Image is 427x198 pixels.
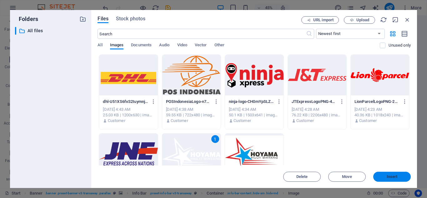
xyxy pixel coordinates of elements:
button: Insert [373,172,411,182]
span: Audio [159,41,169,50]
input: Search [98,29,306,39]
button: Move [328,172,366,182]
div: 50.1 KB | 1503x641 | image/png [229,112,280,118]
i: Close [404,16,411,23]
span: Video [177,41,187,50]
div: 76.22 KB | 2206x480 | image/png [292,112,343,118]
p: ninja-logo-CH0mYpSLZur0glniAJoNMw.png [229,99,274,104]
div: [DATE] 4:43 AM [103,107,154,112]
i: Minimize [392,16,399,23]
p: Customer [296,118,314,124]
div: [DATE] 4:34 AM [229,107,280,112]
span: URL import [313,18,334,22]
span: Upload [356,18,369,22]
button: URL import [301,16,339,24]
span: All [98,41,102,50]
p: POSIndonesiaLogo-n7YePh5lRbVZM99USEiPrQ.png [166,99,211,104]
p: Folders [15,15,38,23]
p: Customer [359,118,377,124]
button: Delete [283,172,321,182]
p: Customer [171,118,188,124]
div: [DATE] 4:28 AM [292,107,343,112]
div: [DATE] 4:23 AM [354,107,405,112]
p: Customer [234,118,251,124]
p: All files [28,27,75,34]
div: 25.03 KB | 1200x630 | image/png [103,112,154,118]
span: Documents [131,41,152,50]
span: Images [110,41,124,50]
span: Vector [195,41,207,50]
span: Files [98,15,108,23]
p: LionParcelLogoPNG-240p-U5byeHuHOuSniJZNjr65oQ.png [354,99,400,104]
p: JTExpressLogoPNG-480p-Tr4rJtnlyDSSfJC9KcSkcA.png [292,99,337,104]
button: Upload [344,16,375,24]
div: ​ [15,27,16,35]
div: 1 [211,135,219,143]
p: dhl-U51XS6fxS2IuymnjUs8GOg.png [103,99,148,104]
i: Reload [380,16,387,23]
span: Move [342,175,352,179]
span: Delete [296,175,308,179]
i: Create new folder [79,16,86,23]
p: Customer [108,118,125,124]
p: Displays only files that are not in use on the website. Files added during this session can still... [389,43,411,48]
div: 59.55 KB | 722x480 | image/png [166,112,217,118]
div: [DATE] 4:38 AM [166,107,217,112]
div: 40.36 KB | 1018x240 | image/png [354,112,405,118]
span: Stock photos [116,15,145,23]
span: Other [214,41,224,50]
span: Insert [387,175,398,179]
